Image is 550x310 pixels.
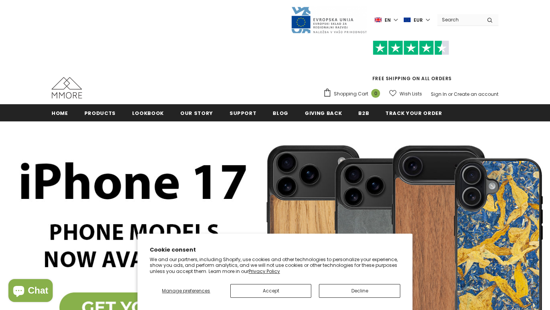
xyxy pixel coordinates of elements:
[389,87,422,100] a: Wish Lists
[305,104,342,121] a: Giving back
[400,90,422,98] span: Wish Lists
[448,91,453,97] span: or
[373,40,449,55] img: Trust Pilot Stars
[437,14,481,25] input: Search Site
[150,246,400,254] h2: Cookie consent
[150,257,400,274] p: We and our partners, including Shopify, use cookies and other technologies to personalize your ex...
[230,110,257,117] span: support
[52,77,82,98] img: MMORE Cases
[6,279,55,304] inbox-online-store-chat: Shopify online store chat
[334,90,368,98] span: Shopping Cart
[291,16,367,23] a: Javni Razpis
[323,88,384,100] a: Shopping Cart 0
[319,284,400,298] button: Decline
[358,110,369,117] span: B2B
[230,104,257,121] a: support
[84,110,116,117] span: Products
[249,268,280,274] a: Privacy Policy
[273,104,288,121] a: Blog
[180,110,213,117] span: Our Story
[454,91,498,97] a: Create an account
[84,104,116,121] a: Products
[323,44,498,82] span: FREE SHIPPING ON ALL ORDERS
[414,16,423,24] span: EUR
[375,17,382,23] img: i-lang-1.png
[385,16,391,24] span: en
[52,110,68,117] span: Home
[52,104,68,121] a: Home
[180,104,213,121] a: Our Story
[230,284,312,298] button: Accept
[371,89,380,98] span: 0
[305,110,342,117] span: Giving back
[358,104,369,121] a: B2B
[291,6,367,34] img: Javni Razpis
[273,110,288,117] span: Blog
[431,91,447,97] a: Sign In
[150,284,223,298] button: Manage preferences
[132,110,164,117] span: Lookbook
[323,55,498,75] iframe: Customer reviews powered by Trustpilot
[385,110,442,117] span: Track your order
[385,104,442,121] a: Track your order
[162,287,210,294] span: Manage preferences
[132,104,164,121] a: Lookbook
